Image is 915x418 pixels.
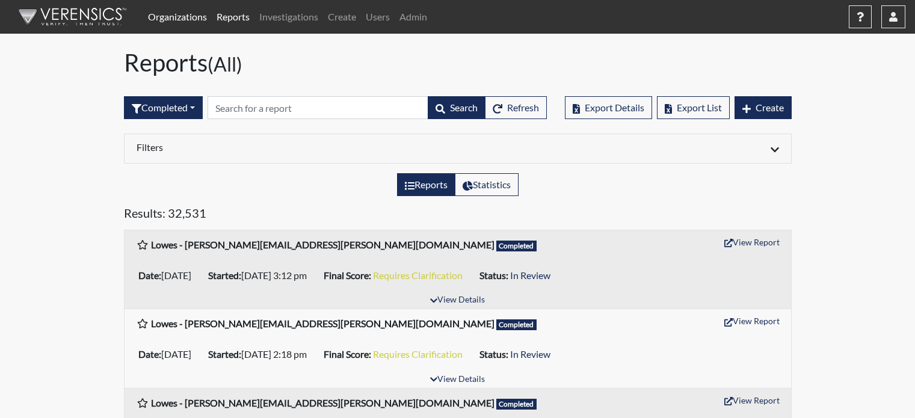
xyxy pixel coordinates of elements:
[208,96,428,119] input: Search by Registration ID, Interview Number, or Investigation Name.
[143,5,212,29] a: Organizations
[124,48,792,77] h1: Reports
[585,102,644,113] span: Export Details
[203,266,319,285] li: [DATE] 3:12 pm
[510,348,550,360] span: In Review
[479,269,508,281] b: Status:
[425,292,490,309] button: View Details
[138,348,161,360] b: Date:
[138,269,161,281] b: Date:
[124,206,792,225] h5: Results: 32,531
[425,372,490,388] button: View Details
[485,96,547,119] button: Refresh
[324,269,371,281] b: Final Score:
[208,348,241,360] b: Started:
[428,96,485,119] button: Search
[735,96,792,119] button: Create
[124,96,203,119] div: Filter by interview status
[128,141,788,156] div: Click to expand/collapse filters
[657,96,730,119] button: Export List
[496,319,537,330] span: Completed
[134,345,203,364] li: [DATE]
[323,5,361,29] a: Create
[134,266,203,285] li: [DATE]
[455,173,519,196] label: View statistics about completed interviews
[151,318,494,329] b: Lowes - [PERSON_NAME][EMAIL_ADDRESS][PERSON_NAME][DOMAIN_NAME]
[507,102,539,113] span: Refresh
[208,52,242,76] small: (All)
[137,141,449,153] h6: Filters
[151,239,494,250] b: Lowes - [PERSON_NAME][EMAIL_ADDRESS][PERSON_NAME][DOMAIN_NAME]
[324,348,371,360] b: Final Score:
[479,348,508,360] b: Status:
[124,96,203,119] button: Completed
[677,102,722,113] span: Export List
[395,5,432,29] a: Admin
[361,5,395,29] a: Users
[496,241,537,251] span: Completed
[565,96,652,119] button: Export Details
[397,173,455,196] label: View the list of reports
[203,345,319,364] li: [DATE] 2:18 pm
[719,312,785,330] button: View Report
[450,102,478,113] span: Search
[373,269,463,281] span: Requires Clarification
[373,348,463,360] span: Requires Clarification
[510,269,550,281] span: In Review
[212,5,254,29] a: Reports
[208,269,241,281] b: Started:
[756,102,784,113] span: Create
[151,397,494,408] b: Lowes - [PERSON_NAME][EMAIL_ADDRESS][PERSON_NAME][DOMAIN_NAME]
[496,399,537,410] span: Completed
[254,5,323,29] a: Investigations
[719,391,785,410] button: View Report
[719,233,785,251] button: View Report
